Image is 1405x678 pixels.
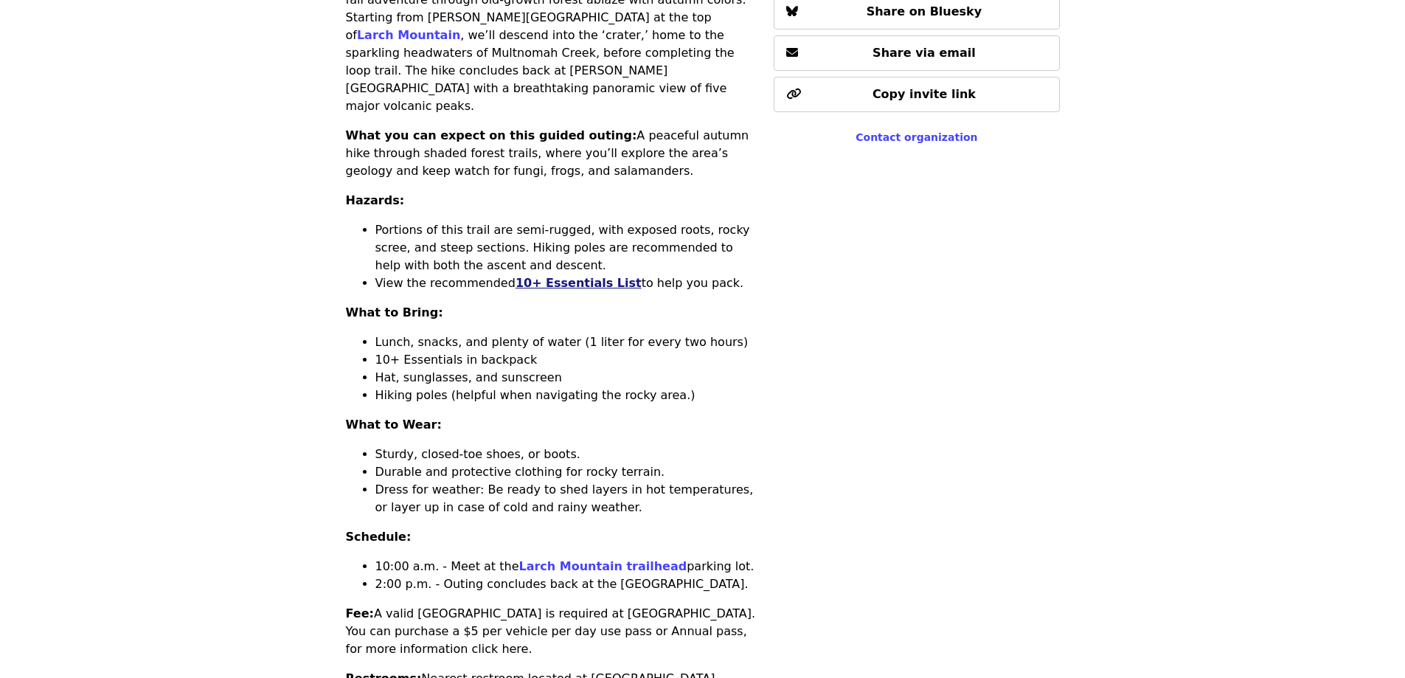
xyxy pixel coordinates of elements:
a: Larch Mountain [357,28,460,42]
li: Sturdy, closed-toe shoes, or boots. [375,446,757,463]
p: A valid [GEOGRAPHIC_DATA] is required at [GEOGRAPHIC_DATA]. You can purchase a $5 per vehicle per... [346,605,757,658]
li: Portions of this trail are semi-rugged, with exposed roots, rocky scree, and steep sections. Hiki... [375,221,757,274]
li: Hiking poles (helpful when navigating the rocky area.) [375,387,757,404]
button: Copy invite link [774,77,1059,112]
li: Lunch, snacks, and plenty of water (1 liter for every two hours) [375,333,757,351]
strong: Hazards: [346,193,405,207]
span: Copy invite link [873,87,976,101]
a: Larch Mountain trailhead [518,559,687,573]
button: Share via email [774,35,1059,71]
strong: What you can expect on this guided outing: [346,128,637,142]
li: Dress for weather: Be ready to shed layers in hot temperatures, or layer up in case of cold and r... [375,481,757,516]
li: 2:00 p.m. - Outing concludes back at the [GEOGRAPHIC_DATA]. [375,575,757,593]
span: Share via email [873,46,976,60]
li: Hat, sunglasses, and sunscreen [375,369,757,387]
strong: What to Bring: [346,305,443,319]
a: 10+ Essentials List [516,276,642,290]
strong: Schedule: [346,530,412,544]
li: View the recommended to help you pack. [375,274,757,292]
li: 10+ Essentials in backpack [375,351,757,369]
span: Share on Bluesky [867,4,982,18]
a: Contact organization [856,131,977,143]
li: 10:00 a.m. - Meet at the parking lot. [375,558,757,575]
strong: Fee: [346,606,374,620]
li: Durable and protective clothing for rocky terrain. [375,463,757,481]
p: A peaceful autumn hike through shaded forest trails, where you’ll explore the area’s geology and ... [346,127,757,180]
strong: What to Wear: [346,418,442,432]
